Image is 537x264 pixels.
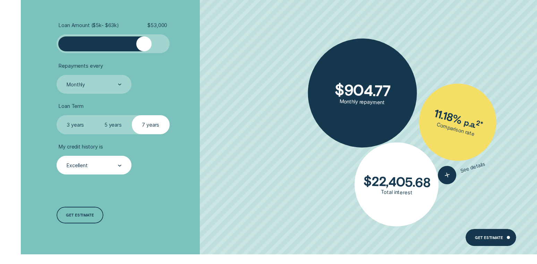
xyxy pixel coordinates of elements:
[94,115,132,134] label: 5 years
[59,144,103,150] span: My credit history is
[59,22,119,28] span: Loan Amount ( $5k - $63k )
[59,63,103,69] span: Repayments every
[466,229,516,246] a: Get Estimate
[57,115,94,134] label: 3 years
[59,103,84,109] span: Loan Term
[67,162,88,169] div: Excellent
[132,115,170,134] label: 7 years
[57,207,103,224] a: Get estimate
[436,155,488,187] button: See details
[460,161,486,174] span: See details
[67,82,85,88] div: Monthly
[147,22,167,28] span: $ 53,000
